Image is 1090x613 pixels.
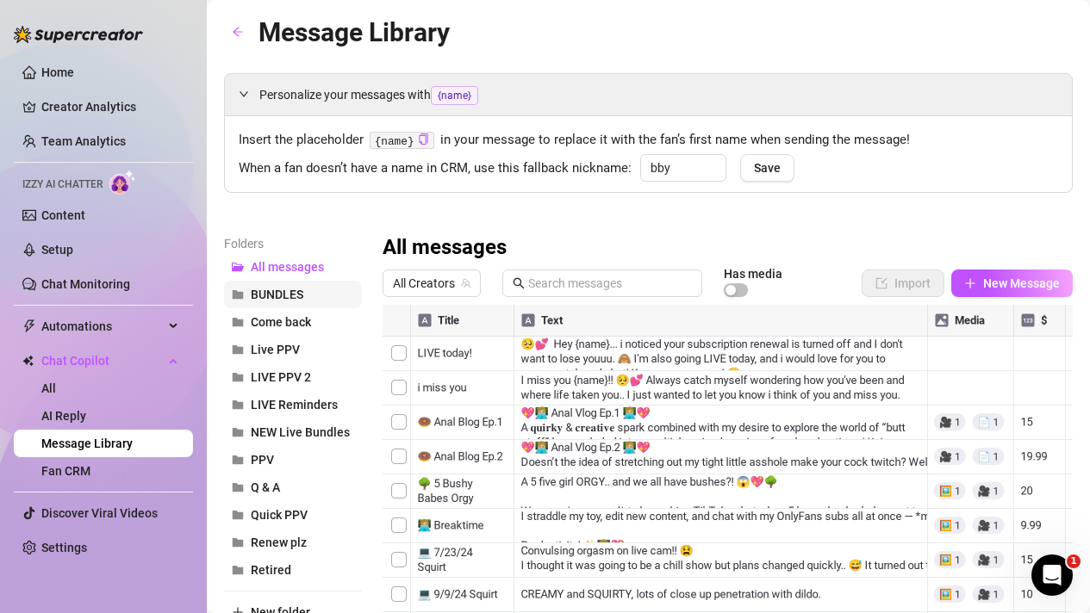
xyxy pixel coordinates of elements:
a: Home [41,65,74,79]
span: folder [232,426,244,438]
a: Message Library [41,437,133,450]
span: Retired [251,563,291,577]
a: Settings [41,541,87,554]
span: folder [232,481,244,493]
button: Click to Copy [418,133,429,146]
span: BUNDLES [251,288,303,301]
button: Retired [224,556,362,584]
button: Import [862,269,944,297]
a: Creator Analytics [41,93,179,121]
span: folder [232,564,244,576]
span: folder [232,371,244,383]
span: Quick PPV [251,508,308,522]
span: 1 [1067,554,1081,568]
span: New Message [983,276,1060,290]
code: {name} [370,132,434,150]
div: Personalize your messages with{name} [225,74,1072,115]
button: Q & A [224,474,362,501]
span: folder [232,288,244,300]
article: Message Library [258,12,450,53]
span: expanded [239,89,249,99]
a: Chat Monitoring [41,277,130,291]
input: Search messages [528,274,692,293]
a: Discover Viral Videos [41,506,158,520]
span: {name} [431,86,478,105]
span: thunderbolt [22,319,36,333]
span: folder [232,536,244,548]
span: arrow-left [232,26,244,38]
button: LIVE PPV 2 [224,363,362,391]
span: Automations [41,313,164,340]
a: Fan CRM [41,464,90,478]
button: New Message [951,269,1073,297]
button: Save [740,154,794,182]
span: folder [232,509,244,521]
span: When a fan doesn’t have a name in CRM, use this fallback nickname: [239,158,632,179]
span: NEW Live Bundles [251,425,350,439]
span: folder [232,399,244,411]
img: Chat Copilot [22,355,34,367]
img: logo-BBDzfeDw.svg [14,26,143,43]
button: BUNDLES [224,281,362,308]
span: All messages [251,260,324,274]
span: Renew plz [251,536,307,549]
a: Setup [41,243,73,257]
span: copy [418,133,429,145]
article: Has media [724,269,782,279]
article: Folders [224,234,362,253]
span: LIVE PPV 2 [251,370,311,384]
button: LIVE Reminders [224,391,362,418]
span: Insert the placeholder in your message to replace it with the fan’s first name when sending the m... [239,130,1058,151]
span: Save [754,161,781,175]
span: folder [232,344,244,356]
span: Personalize your messages with [259,85,1058,105]
span: folder [232,454,244,466]
span: Live PPV [251,343,300,356]
span: search [513,277,525,289]
span: LIVE Reminders [251,398,338,412]
button: NEW Live Bundles [224,418,362,446]
span: Izzy AI Chatter [22,176,103,193]
button: Come back [224,308,362,336]
span: Chat Copilot [41,347,164,375]
span: folder-open [232,261,244,273]
button: Renew plz [224,529,362,556]
a: All [41,381,56,395]
button: Live PPV [224,336,362,363]
span: team [461,278,471,288]
h3: All messages [383,234,507,262]
a: Team Analytics [41,134,126,148]
span: folder [232,316,244,328]
a: AI Reply [41,409,86,423]
button: PPV [224,446,362,474]
button: Quick PPV [224,501,362,529]
button: All messages [224,253,362,281]
span: All Creators [393,270,470,296]
span: Q & A [251,480,280,494]
iframe: Intercom live chat [1031,554,1073,596]
span: PPV [251,453,274,467]
span: plus [964,277,976,289]
img: AI Chatter [109,170,136,195]
span: Come back [251,315,311,329]
a: Content [41,208,85,222]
